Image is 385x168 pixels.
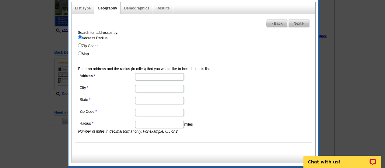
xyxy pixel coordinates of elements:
iframe: LiveChat chat widget [299,149,385,168]
a: List Type [75,6,91,10]
label: Zip Codes [78,43,315,49]
input: Map [78,51,82,55]
img: button-prev-arrow-gray.png [271,22,274,25]
input: Address Radius [78,35,82,39]
a: Next [288,20,310,27]
i: Number of miles in decimal format only. For example, 0.5 or 2. [78,129,179,134]
label: State [80,97,135,102]
dd: miles [78,119,240,134]
div: Enter an address and the radius (in miles) that you would like to include in this list. [75,63,312,142]
div: Search for addresses by: [75,30,315,57]
a: Back [266,20,288,27]
label: Zip Code [80,109,135,114]
label: Address [80,73,135,79]
label: Address Radius [78,35,315,41]
span: Next [288,20,309,27]
span: Back [266,20,288,27]
a: Demographics [124,6,149,10]
label: City [80,85,135,91]
label: Map [78,51,315,57]
input: Zip Codes [78,43,82,47]
label: Radius [80,121,135,126]
a: Results [156,6,170,10]
a: Geography [98,6,117,10]
img: button-next-arrow-gray.png [302,22,304,25]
